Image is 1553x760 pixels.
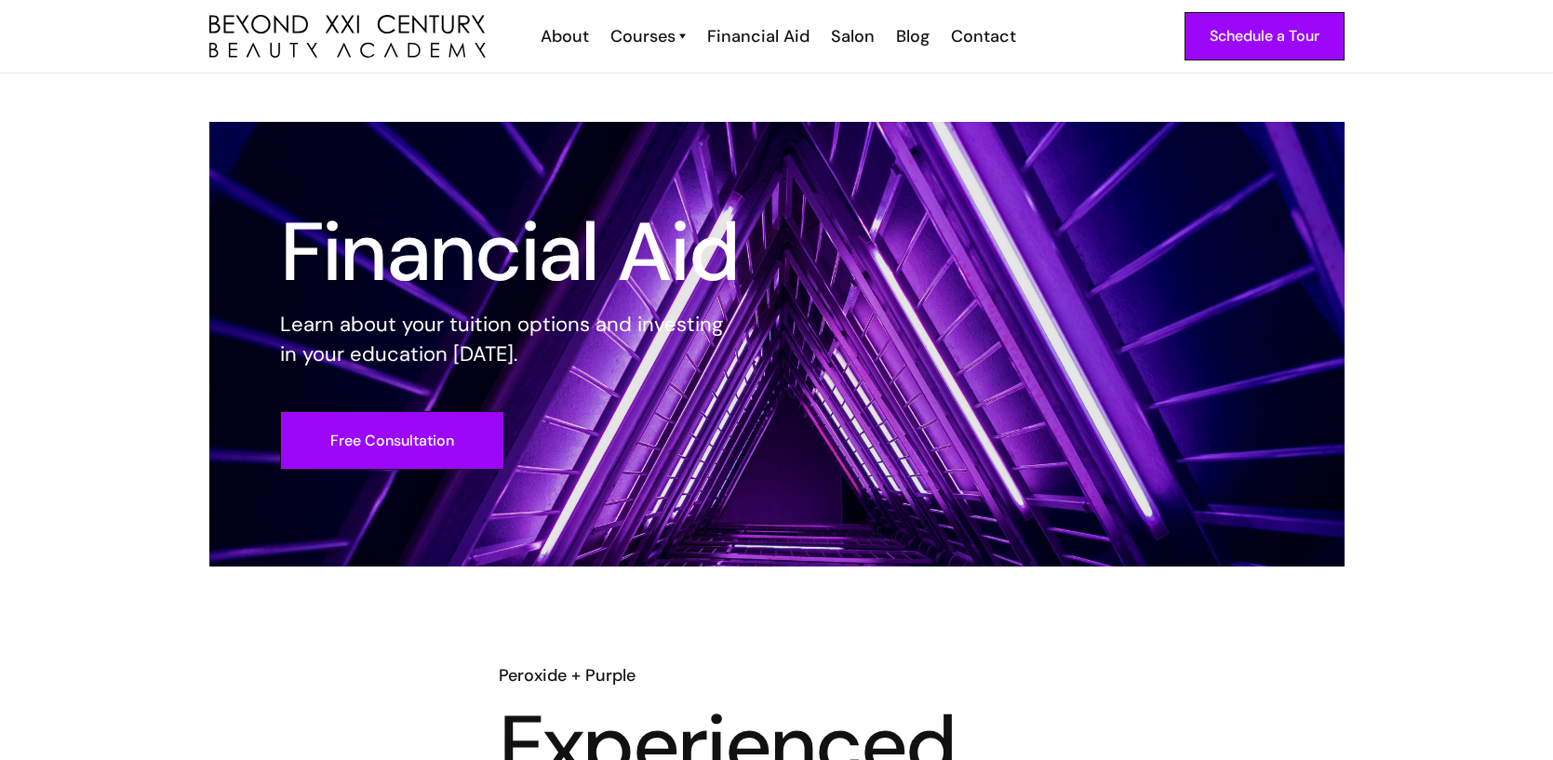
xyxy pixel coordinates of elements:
div: About [541,24,589,48]
a: home [209,15,486,59]
a: Free Consultation [280,411,504,470]
a: Blog [884,24,939,48]
a: Contact [939,24,1025,48]
img: beyond 21st century beauty academy logo [209,15,486,59]
p: Learn about your tuition options and investing in your education [DATE]. [280,310,740,369]
div: Contact [951,24,1016,48]
div: Blog [896,24,930,48]
a: Financial Aid [695,24,819,48]
div: Schedule a Tour [1210,24,1319,48]
div: Salon [831,24,875,48]
div: Financial Aid [707,24,810,48]
h1: Financial Aid [280,219,740,286]
a: Schedule a Tour [1185,12,1345,60]
a: Salon [819,24,884,48]
a: About [529,24,598,48]
a: Courses [610,24,686,48]
div: Courses [610,24,676,48]
h6: Peroxide + Purple [499,663,1055,687]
